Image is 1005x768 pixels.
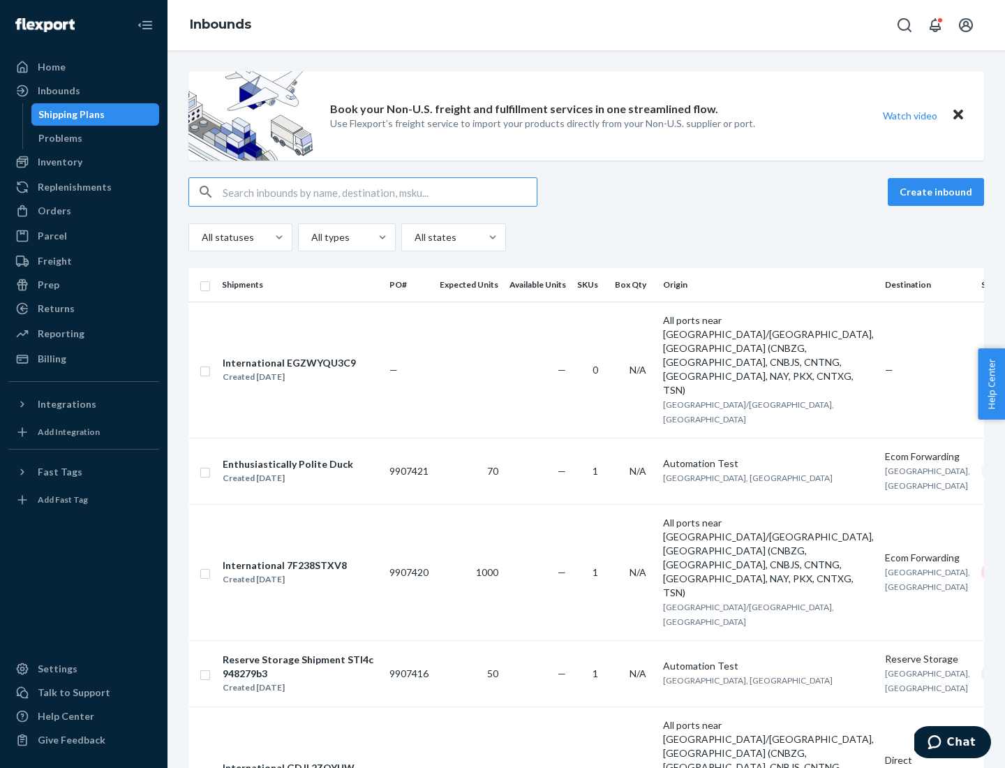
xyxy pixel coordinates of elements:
[15,18,75,32] img: Flexport logo
[38,155,82,169] div: Inventory
[663,457,874,471] div: Automation Test
[38,327,84,341] div: Reporting
[200,230,202,244] input: All statuses
[8,393,159,415] button: Integrations
[8,658,159,680] a: Settings
[190,17,251,32] a: Inbounds
[8,274,159,296] a: Prep
[38,60,66,74] div: Home
[38,229,67,243] div: Parcel
[879,268,976,302] th: Destination
[223,471,353,485] div: Created [DATE]
[8,80,159,102] a: Inbounds
[663,313,874,397] div: All ports near [GEOGRAPHIC_DATA]/[GEOGRAPHIC_DATA], [GEOGRAPHIC_DATA] (CNBZG, [GEOGRAPHIC_DATA], ...
[487,667,498,679] span: 50
[38,108,105,121] div: Shipping Plans
[38,733,105,747] div: Give Feedback
[952,11,980,39] button: Open account menu
[38,709,94,723] div: Help Center
[434,268,504,302] th: Expected Units
[885,753,970,767] div: Direct
[476,566,498,578] span: 1000
[885,466,970,491] span: [GEOGRAPHIC_DATA], [GEOGRAPHIC_DATA]
[384,640,434,707] td: 9907416
[8,200,159,222] a: Orders
[223,559,347,573] div: International 7F238STXV8
[504,268,572,302] th: Available Units
[8,461,159,483] button: Fast Tags
[8,729,159,751] button: Give Feedback
[874,105,946,126] button: Watch video
[8,250,159,272] a: Freight
[330,101,718,117] p: Book your Non-U.S. freight and fulfillment services in one streamlined flow.
[558,566,566,578] span: —
[921,11,949,39] button: Open notifications
[8,56,159,78] a: Home
[885,450,970,464] div: Ecom Forwarding
[8,348,159,370] a: Billing
[593,364,598,376] span: 0
[131,11,159,39] button: Close Navigation
[630,667,646,679] span: N/A
[8,323,159,345] a: Reporting
[38,84,80,98] div: Inbounds
[914,726,991,761] iframe: Opens a widget where you can chat to one of our agents
[630,364,646,376] span: N/A
[223,573,347,586] div: Created [DATE]
[8,705,159,728] a: Help Center
[978,348,1005,420] button: Help Center
[389,364,398,376] span: —
[38,352,66,366] div: Billing
[38,204,71,218] div: Orders
[609,268,657,302] th: Box Qty
[38,131,82,145] div: Problems
[663,675,833,686] span: [GEOGRAPHIC_DATA], [GEOGRAPHIC_DATA]
[38,662,77,676] div: Settings
[31,103,160,126] a: Shipping Plans
[663,602,834,627] span: [GEOGRAPHIC_DATA]/[GEOGRAPHIC_DATA], [GEOGRAPHIC_DATA]
[384,504,434,640] td: 9907420
[413,230,415,244] input: All states
[8,489,159,511] a: Add Fast Tag
[38,254,72,268] div: Freight
[663,659,874,673] div: Automation Test
[657,268,879,302] th: Origin
[38,465,82,479] div: Fast Tags
[888,178,984,206] button: Create inbound
[663,516,874,600] div: All ports near [GEOGRAPHIC_DATA]/[GEOGRAPHIC_DATA], [GEOGRAPHIC_DATA] (CNBZG, [GEOGRAPHIC_DATA], ...
[38,397,96,411] div: Integrations
[558,364,566,376] span: —
[8,681,159,704] button: Talk to Support
[38,302,75,316] div: Returns
[223,653,378,681] div: Reserve Storage Shipment STI4c948279b3
[663,473,833,483] span: [GEOGRAPHIC_DATA], [GEOGRAPHIC_DATA]
[310,230,311,244] input: All types
[593,465,598,477] span: 1
[330,117,755,131] p: Use Flexport’s freight service to import your products directly from your Non-U.S. supplier or port.
[891,11,918,39] button: Open Search Box
[885,668,970,693] span: [GEOGRAPHIC_DATA], [GEOGRAPHIC_DATA]
[31,127,160,149] a: Problems
[38,686,110,700] div: Talk to Support
[223,178,537,206] input: Search inbounds by name, destination, msku...
[572,268,609,302] th: SKUs
[8,297,159,320] a: Returns
[38,426,100,438] div: Add Integration
[885,364,893,376] span: —
[593,566,598,578] span: 1
[38,494,88,505] div: Add Fast Tag
[8,151,159,173] a: Inventory
[885,652,970,666] div: Reserve Storage
[38,278,59,292] div: Prep
[558,465,566,477] span: —
[558,667,566,679] span: —
[630,465,646,477] span: N/A
[593,667,598,679] span: 1
[223,681,378,695] div: Created [DATE]
[223,370,356,384] div: Created [DATE]
[384,438,434,504] td: 9907421
[663,399,834,424] span: [GEOGRAPHIC_DATA]/[GEOGRAPHIC_DATA], [GEOGRAPHIC_DATA]
[8,225,159,247] a: Parcel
